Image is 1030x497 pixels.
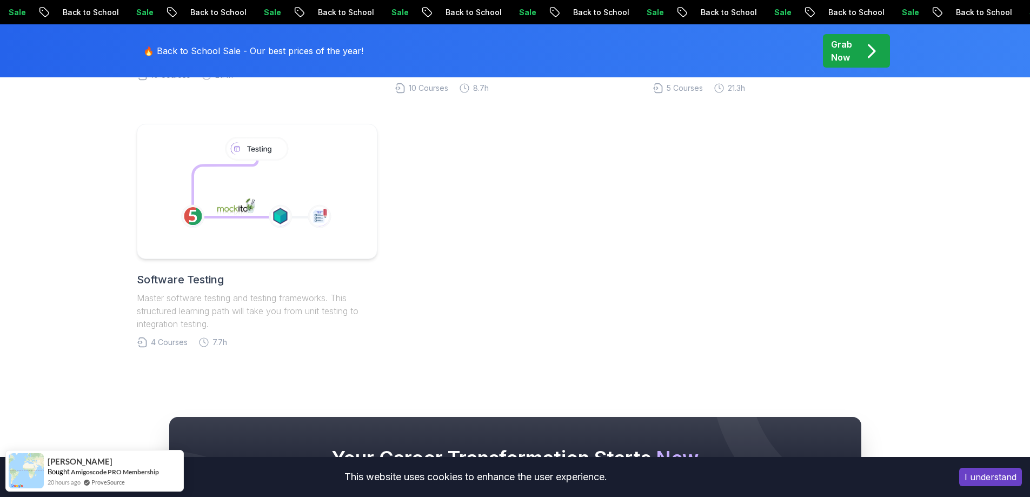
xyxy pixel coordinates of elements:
[296,7,370,18] p: Back to School
[679,7,753,18] p: Back to School
[169,7,242,18] p: Back to School
[48,467,70,476] span: Bought
[48,457,112,466] span: [PERSON_NAME]
[115,7,149,18] p: Sale
[143,44,363,57] p: 🔥 Back to School Sale - Our best prices of the year!
[880,7,915,18] p: Sale
[191,447,840,469] h2: Your Career Transformation Starts
[48,478,81,487] span: 20 hours ago
[831,38,852,64] p: Grab Now
[656,446,699,470] span: Now
[753,7,787,18] p: Sale
[424,7,497,18] p: Back to School
[137,124,377,348] a: Software TestingMaster software testing and testing frameworks. This structured learning path wil...
[9,453,44,488] img: provesource social proof notification image
[71,468,159,476] a: Amigoscode PRO Membership
[212,337,227,348] span: 7.7h
[473,83,489,94] span: 8.7h
[41,7,115,18] p: Back to School
[151,337,188,348] span: 4 Courses
[497,7,532,18] p: Sale
[91,478,125,487] a: ProveSource
[409,83,448,94] span: 10 Courses
[959,468,1022,486] button: Accept cookies
[242,7,277,18] p: Sale
[667,83,703,94] span: 5 Courses
[807,7,880,18] p: Back to School
[137,272,377,287] h2: Software Testing
[934,7,1008,18] p: Back to School
[551,7,625,18] p: Back to School
[8,465,943,489] div: This website uses cookies to enhance the user experience.
[728,83,745,94] span: 21.3h
[370,7,404,18] p: Sale
[625,7,660,18] p: Sale
[137,291,377,330] p: Master software testing and testing frameworks. This structured learning path will take you from ...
